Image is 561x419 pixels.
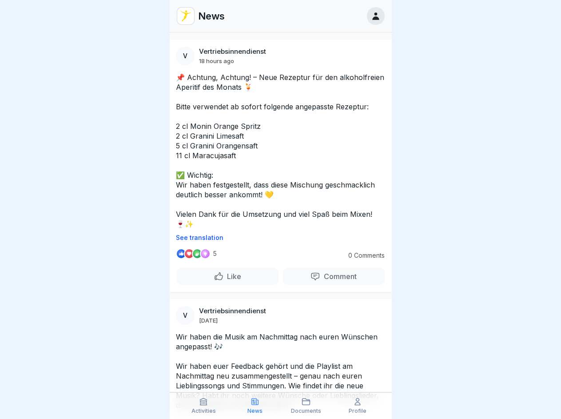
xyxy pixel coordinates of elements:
[199,48,266,56] p: Vertriebsinnendienst
[199,317,218,324] p: [DATE]
[336,252,385,259] p: 0 Comments
[349,408,366,414] p: Profile
[223,272,241,281] p: Like
[176,72,386,229] p: 📌 Achtung, Achtung! – Neue Rezeptur für den alkoholfreien Aperitif des Monats 🍹 Bitte verwendet a...
[176,306,195,325] div: V
[320,272,357,281] p: Comment
[176,234,386,241] p: See translation
[176,47,195,65] div: V
[191,408,216,414] p: Activities
[291,408,321,414] p: Documents
[199,57,234,64] p: 18 hours ago
[199,307,266,315] p: Vertriebsinnendienst
[198,10,225,22] p: News
[247,408,263,414] p: News
[213,250,217,257] p: 5
[177,8,194,24] img: vd4jgc378hxa8p7qw0fvrl7x.png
